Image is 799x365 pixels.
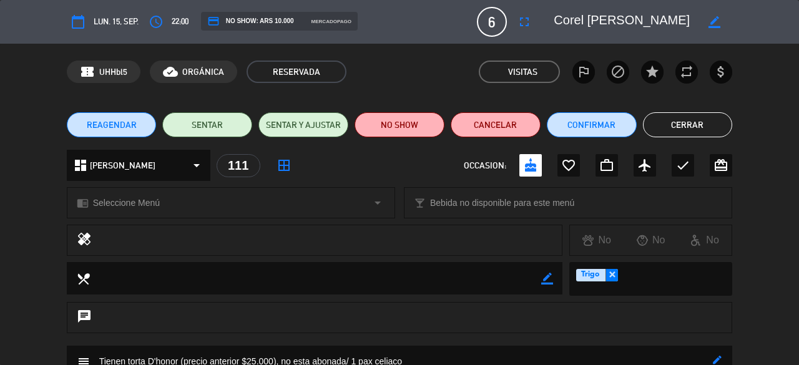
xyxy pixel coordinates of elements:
span: RESERVADA [247,61,346,83]
span: Seleccione Menú [93,196,160,210]
i: calendar_today [71,14,86,29]
span: REAGENDAR [87,119,137,132]
i: access_time [149,14,164,29]
button: Cerrar [643,112,733,137]
i: dashboard [73,158,88,173]
button: REAGENDAR [67,112,157,137]
i: outlined_flag [576,64,591,79]
i: repeat [679,64,694,79]
button: Cancelar [451,112,541,137]
i: fullscreen [517,14,532,29]
i: local_dining [76,271,90,285]
i: airplanemode_active [637,158,652,173]
i: arrow_drop_down [370,195,385,210]
i: work_outline [599,158,614,173]
button: fullscreen [513,11,536,33]
span: 22:00 [172,15,189,29]
button: SENTAR Y AJUSTAR [258,112,348,137]
span: Trigo [581,269,599,281]
button: access_time [145,11,167,33]
i: border_all [277,158,292,173]
i: arrow_drop_down [189,158,204,173]
i: cloud_done [163,64,178,79]
span: mercadopago [311,17,351,26]
span: confirmation_number [80,64,95,79]
i: cake [523,158,538,173]
span: UHHbl5 [99,65,127,79]
button: SENTAR [162,112,252,137]
button: Confirmar [547,112,637,137]
i: border_color [541,273,553,285]
i: block [610,64,625,79]
i: favorite_border [561,158,576,173]
button: NO SHOW [355,112,444,137]
span: NO SHOW: ARS 10.000 [207,15,294,27]
span: lun. 15, sep. [94,15,139,29]
span: 6 [477,7,507,37]
i: healing [77,231,92,249]
span: OCCASION: [464,158,506,173]
i: check [675,158,690,173]
span: Bebida no disponible para este menú [430,196,574,210]
div: No [624,232,677,248]
span: [PERSON_NAME] [90,158,155,173]
div: No [678,232,732,248]
span: ORGÁNICA [182,65,224,79]
i: chrome_reader_mode [77,197,89,209]
div: No [570,232,624,248]
span: × [605,269,618,281]
i: card_giftcard [713,158,728,173]
i: credit_card [207,15,220,27]
i: star [645,64,660,79]
button: calendar_today [67,11,89,33]
em: Visitas [508,65,537,79]
i: chat [77,309,92,326]
i: local_bar [414,197,426,209]
i: attach_money [713,64,728,79]
i: border_color [708,16,720,28]
div: 111 [217,154,260,177]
